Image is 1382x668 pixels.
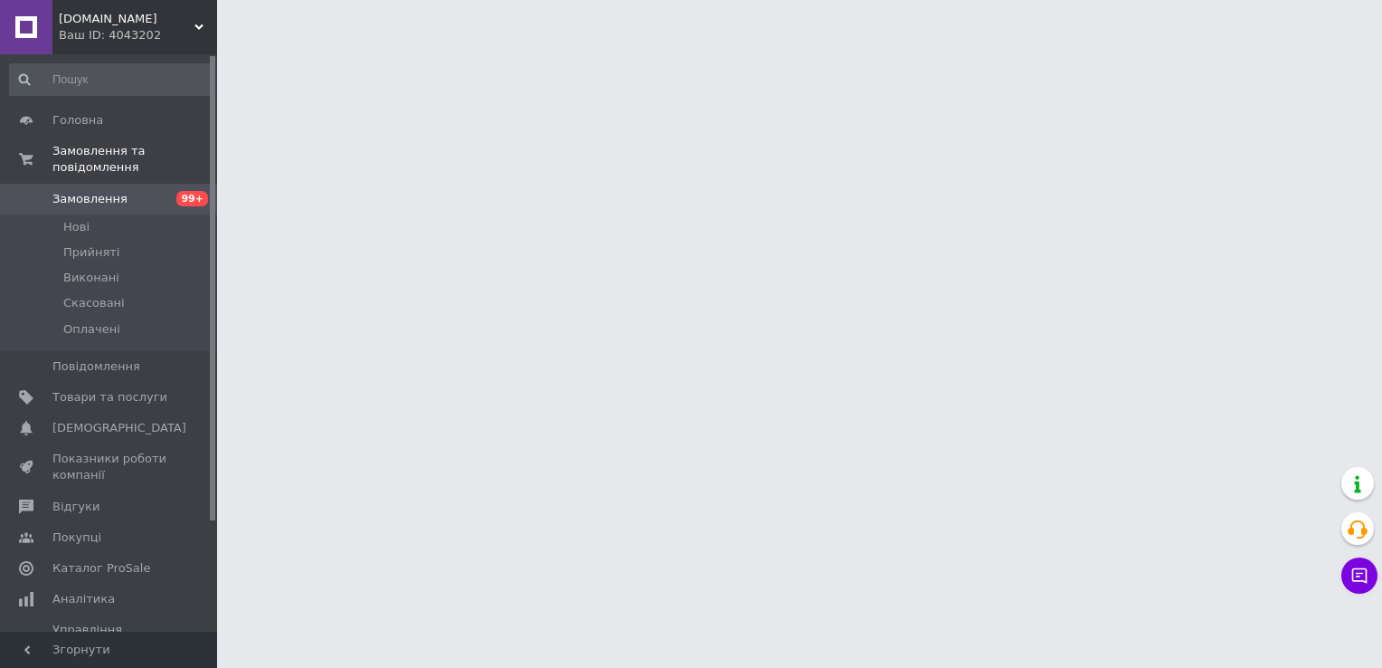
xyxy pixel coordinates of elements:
span: Нові [63,219,90,235]
span: [DEMOGRAPHIC_DATA] [52,420,186,436]
div: Ваш ID: 4043202 [59,27,217,43]
span: Головна [52,112,103,129]
span: Замовлення [52,191,128,207]
span: Управління сайтом [52,622,167,654]
span: Покупці [52,530,101,546]
span: Виконані [63,270,119,286]
span: Оплачені [63,321,120,338]
input: Пошук [9,63,213,96]
span: Скасовані [63,295,125,311]
span: Каталог ProSale [52,560,150,577]
span: 99+ [176,191,208,206]
span: Товари та послуги [52,389,167,406]
span: Повідомлення [52,358,140,375]
span: Прийняті [63,244,119,261]
button: Чат з покупцем [1341,558,1377,594]
span: Показники роботи компанії [52,451,167,483]
span: Відгуки [52,499,99,515]
span: Аналітика [52,591,115,607]
span: lifeshop.net [59,11,194,27]
span: Замовлення та повідомлення [52,143,217,176]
